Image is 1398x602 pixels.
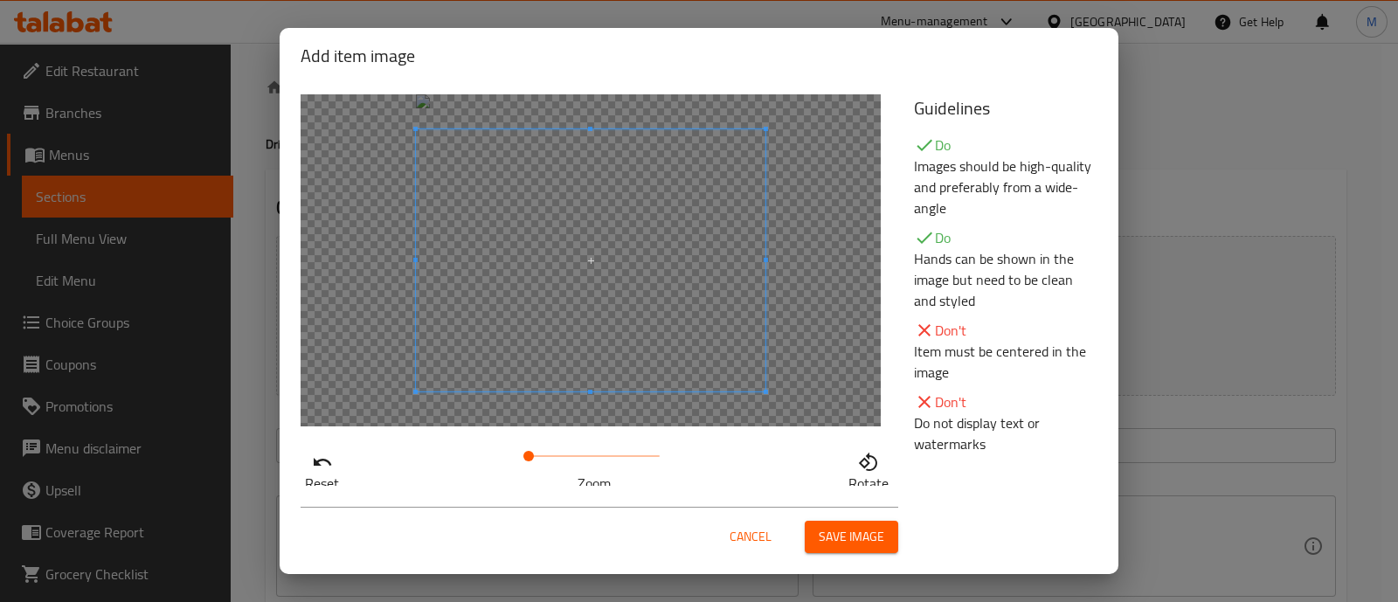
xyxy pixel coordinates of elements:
span: Save image [819,526,884,548]
p: Hands can be shown in the image but need to be clean and styled [914,248,1097,311]
p: Images should be high-quality and preferably from a wide-angle [914,156,1097,218]
p: Zoom [529,473,660,494]
p: Rotate [848,473,889,494]
button: Rotate [844,447,893,491]
span: Cancel [730,526,772,548]
p: Reset [305,473,339,494]
p: Do [914,135,1097,156]
h2: Add item image [301,42,1097,70]
button: Cancel [723,521,779,553]
p: Do [914,227,1097,248]
p: Item must be centered in the image [914,341,1097,383]
p: Don't [914,391,1097,412]
p: Don't [914,320,1097,341]
button: Reset [301,447,343,491]
p: Do not display text or watermarks [914,412,1097,454]
h5: Guidelines [914,94,1097,122]
button: Save image [805,521,898,553]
